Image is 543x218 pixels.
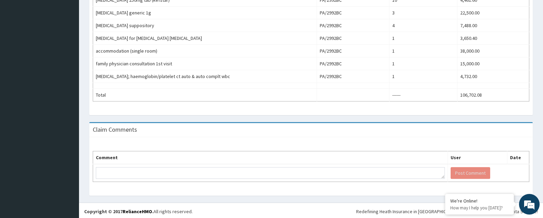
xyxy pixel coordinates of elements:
td: 106,702.08 [457,89,529,101]
div: We're Online! [450,198,509,204]
th: User [448,151,507,164]
td: PA/2992BC [317,7,389,19]
td: 3,650.40 [457,32,529,45]
th: Date [507,151,529,164]
td: [MEDICAL_DATA]; haemoglobin/platelet ct auto & auto complt wbc [93,70,317,83]
td: Total [93,89,317,101]
td: [MEDICAL_DATA] suppository [93,19,317,32]
td: 1 [389,45,457,57]
td: family physician consultation 1st visit [93,57,317,70]
h3: Claim Comments [93,127,137,133]
td: 22,500.00 [457,7,529,19]
td: PA/2992BC [317,32,389,45]
a: RelianceHMO [123,208,152,215]
td: accommodation (single room) [93,45,317,57]
div: Redefining Heath Insurance in [GEOGRAPHIC_DATA] using Telemedicine and Data Science! [356,208,538,215]
td: 1 [389,70,457,83]
div: Minimize live chat window [113,3,129,20]
td: 3 [389,7,457,19]
td: 1 [389,32,457,45]
img: d_794563401_company_1708531726252_794563401 [13,34,28,52]
td: [MEDICAL_DATA] for [MEDICAL_DATA] [MEDICAL_DATA] [93,32,317,45]
td: 7,488.00 [457,19,529,32]
td: PA/2992BC [317,19,389,32]
span: We're online! [40,65,95,135]
td: ------ [389,89,457,101]
textarea: Type your message and hit 'Enter' [3,145,131,169]
p: How may I help you today? [450,205,509,211]
td: PA/2992BC [317,57,389,70]
div: Chat with us now [36,39,115,47]
strong: Copyright © 2017 . [84,208,154,215]
td: PA/2992BC [317,70,389,83]
button: Post Comment [451,167,490,179]
td: 15,000.00 [457,57,529,70]
td: [MEDICAL_DATA] generic 1g [93,7,317,19]
th: Comment [93,151,448,164]
td: 38,000.00 [457,45,529,57]
td: 1 [389,57,457,70]
td: PA/2992BC [317,45,389,57]
td: 4,732.00 [457,70,529,83]
td: 4 [389,19,457,32]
